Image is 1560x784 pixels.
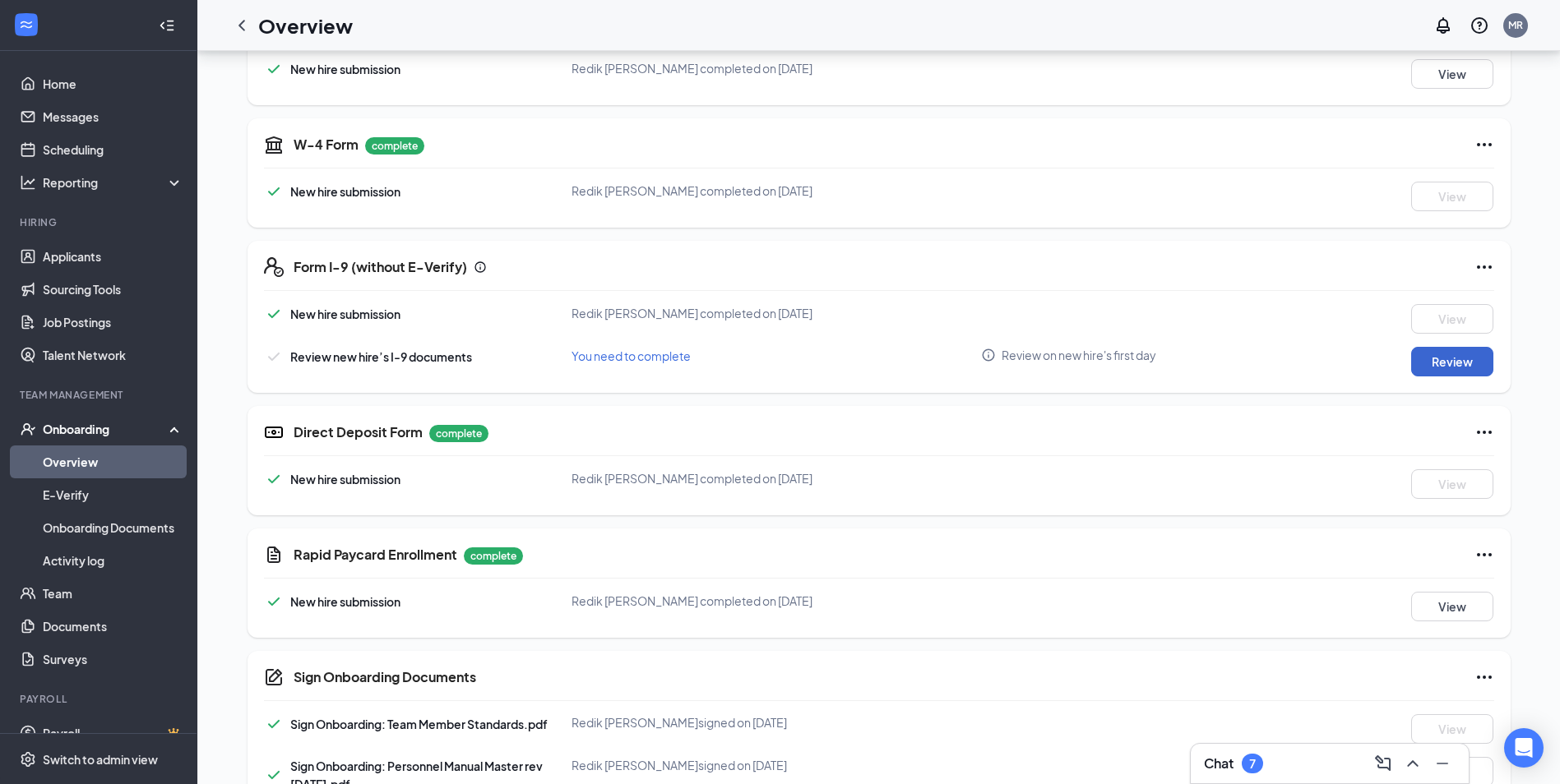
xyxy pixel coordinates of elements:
svg: Notifications [1433,16,1453,35]
button: Review [1411,347,1493,376]
a: PayrollCrown [43,717,183,749]
a: Home [43,67,183,100]
svg: WorkstreamLogo [18,16,35,33]
h5: W-4 Form [294,136,359,154]
svg: Ellipses [1474,422,1494,442]
span: Sign Onboarding: Team Member Standards.pdf [290,717,548,731]
div: Onboarding [43,421,169,437]
svg: Settings [20,751,36,768]
svg: CompanyDocumentIcon [264,667,284,687]
svg: Checkmark [264,469,284,489]
h1: Overview [258,12,353,39]
span: New hire submission [290,472,400,487]
div: Switch to admin view [43,751,158,768]
svg: Checkmark [264,714,284,734]
a: E-Verify [43,478,183,511]
div: 7 [1249,757,1256,771]
svg: Checkmark [264,59,284,79]
svg: TaxGovernmentIcon [264,135,284,154]
h3: Chat [1204,754,1234,772]
svg: QuestionInfo [1470,16,1489,35]
div: Hiring [20,215,180,229]
a: Onboarding Documents [43,511,183,544]
svg: Ellipses [1474,667,1494,687]
a: Activity log [43,544,183,577]
svg: Info [474,261,487,274]
button: ChevronUp [1400,750,1426,777]
h5: Sign Onboarding Documents [294,668,476,686]
svg: Collapse [159,17,175,34]
h5: Form I-9 (without E-Verify) [294,258,467,276]
button: ComposeMessage [1370,750,1396,777]
svg: Analysis [20,174,36,191]
svg: FormI9EVerifyIcon [264,257,284,277]
div: MR [1508,18,1523,32]
button: View [1411,714,1493,744]
div: Redik [PERSON_NAME] signed on [DATE] [572,757,982,773]
svg: Checkmark [264,347,284,367]
a: Sourcing Tools [43,273,183,306]
button: View [1411,182,1493,211]
svg: Minimize [1433,754,1452,773]
span: New hire submission [290,307,400,321]
span: Review on new hire's first day [1002,347,1156,363]
div: Reporting [43,174,184,191]
span: Redik [PERSON_NAME] completed on [DATE] [572,471,812,486]
span: Review new hire’s I-9 documents [290,349,472,364]
a: Applicants [43,240,183,273]
p: complete [429,425,488,442]
svg: ChevronLeft [232,16,252,35]
span: Redik [PERSON_NAME] completed on [DATE] [572,593,812,608]
div: Payroll [20,692,180,706]
a: Team [43,577,183,610]
span: Redik [PERSON_NAME] completed on [DATE] [572,61,812,76]
button: View [1411,59,1493,89]
svg: ComposeMessage [1373,754,1393,773]
svg: CustomFormIcon [264,545,284,565]
svg: Ellipses [1474,257,1494,277]
div: Open Intercom Messenger [1504,728,1544,768]
p: complete [464,547,523,565]
a: Overview [43,445,183,478]
span: New hire submission [290,594,400,609]
button: View [1411,592,1493,621]
a: Job Postings [43,306,183,339]
span: New hire submission [290,184,400,199]
a: Documents [43,610,183,643]
p: complete [365,137,424,154]
span: You need to complete [572,348,691,363]
span: New hire submission [290,62,400,76]
h5: Rapid Paycard Enrollment [294,546,457,564]
button: View [1411,469,1493,499]
a: Messages [43,100,183,133]
span: Redik [PERSON_NAME] completed on [DATE] [572,306,812,321]
svg: Checkmark [264,592,284,611]
svg: Checkmark [264,304,284,324]
svg: Checkmark [264,182,284,201]
span: Redik [PERSON_NAME] completed on [DATE] [572,183,812,198]
button: View [1411,304,1493,334]
svg: Ellipses [1474,545,1494,565]
h5: Direct Deposit Form [294,423,423,441]
svg: UserCheck [20,421,36,437]
a: Scheduling [43,133,183,166]
svg: DirectDepositIcon [264,422,284,442]
div: Redik [PERSON_NAME] signed on [DATE] [572,714,982,731]
a: Surveys [43,643,183,676]
a: Talent Network [43,339,183,371]
svg: ChevronUp [1403,754,1423,773]
div: Team Management [20,388,180,402]
button: Minimize [1429,750,1456,777]
svg: Info [981,348,996,362]
svg: Ellipses [1474,135,1494,154]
